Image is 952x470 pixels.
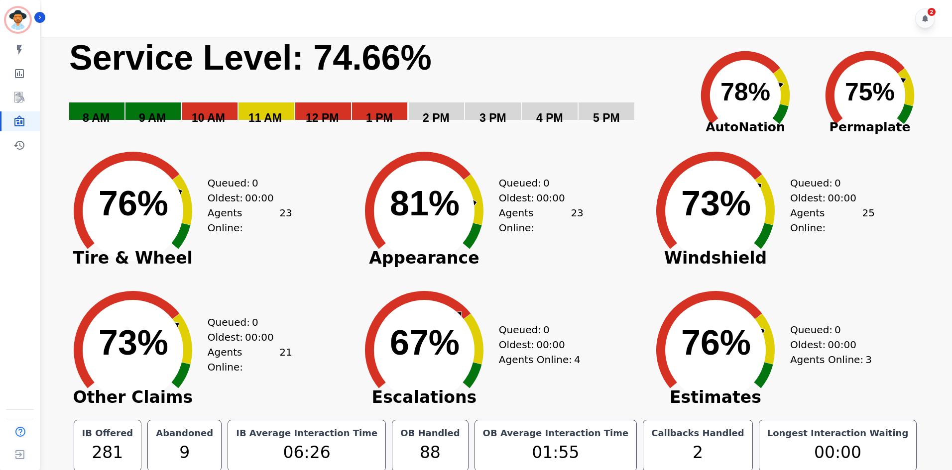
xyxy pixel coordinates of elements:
[641,253,790,263] span: Windshield
[499,322,574,337] div: Queued:
[683,118,808,137] span: AutoNation
[80,440,135,465] div: 281
[279,205,292,235] span: 23
[208,205,292,235] div: Agents Online:
[366,111,393,124] text: 1 PM
[245,190,274,205] span: 00:00
[834,176,841,190] span: 0
[765,440,911,465] div: 00:00
[68,37,681,139] svg: Service Level: 0%
[790,176,865,190] div: Queued:
[208,330,282,345] div: Oldest:
[80,426,135,440] div: IB Offered
[306,111,339,124] text: 12 PM
[69,38,432,77] text: Service Level: 74.66%
[279,345,292,375] span: 21
[350,392,499,402] span: Escalations
[536,337,565,352] span: 00:00
[192,111,225,124] text: 10 AM
[681,323,751,362] text: 76%
[499,205,584,235] div: Agents Online:
[828,190,856,205] span: 00:00
[252,176,258,190] span: 0
[543,176,550,190] span: 0
[865,352,872,367] span: 3
[58,253,208,263] span: Tire & Wheel
[790,190,865,205] div: Oldest:
[499,352,584,367] div: Agents Online:
[83,111,110,124] text: 8 AM
[390,323,460,362] text: 67%
[208,176,282,190] div: Queued:
[139,111,166,124] text: 9 AM
[234,426,379,440] div: IB Average Interaction Time
[252,315,258,330] span: 0
[593,111,620,124] text: 5 PM
[790,337,865,352] div: Oldest:
[765,426,911,440] div: Longest Interaction Waiting
[398,426,462,440] div: OB Handled
[790,352,875,367] div: Agents Online:
[828,337,856,352] span: 00:00
[154,440,215,465] div: 9
[681,184,751,223] text: 73%
[208,315,282,330] div: Queued:
[536,111,563,124] text: 4 PM
[649,440,746,465] div: 2
[481,426,631,440] div: OB Average Interaction Time
[862,205,874,235] span: 25
[649,426,746,440] div: Callbacks Handled
[154,426,215,440] div: Abandoned
[499,337,574,352] div: Oldest:
[58,392,208,402] span: Other Claims
[845,78,895,106] text: 75%
[208,190,282,205] div: Oldest:
[234,440,379,465] div: 06:26
[398,440,462,465] div: 88
[208,345,292,375] div: Agents Online:
[99,184,168,223] text: 76%
[481,440,631,465] div: 01:55
[248,111,282,124] text: 11 AM
[6,8,30,32] img: Bordered avatar
[834,322,841,337] span: 0
[99,323,168,362] text: 73%
[245,330,274,345] span: 00:00
[499,176,574,190] div: Queued:
[350,253,499,263] span: Appearance
[574,352,581,367] span: 4
[423,111,450,124] text: 2 PM
[479,111,506,124] text: 3 PM
[720,78,770,106] text: 78%
[808,118,932,137] span: Permaplate
[499,190,574,205] div: Oldest:
[790,205,875,235] div: Agents Online:
[536,190,565,205] span: 00:00
[390,184,460,223] text: 81%
[571,205,583,235] span: 23
[543,322,550,337] span: 0
[790,322,865,337] div: Queued:
[641,392,790,402] span: Estimates
[928,8,936,16] div: 2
